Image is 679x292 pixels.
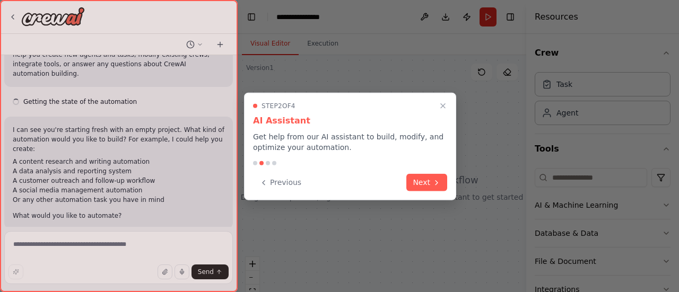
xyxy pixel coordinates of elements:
[253,174,308,191] button: Previous
[253,114,447,127] h3: AI Assistant
[262,102,295,110] span: Step 2 of 4
[406,174,447,191] button: Next
[253,131,447,153] p: Get help from our AI assistant to build, modify, and optimize your automation.
[437,100,449,112] button: Close walkthrough
[244,10,259,24] button: Hide left sidebar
